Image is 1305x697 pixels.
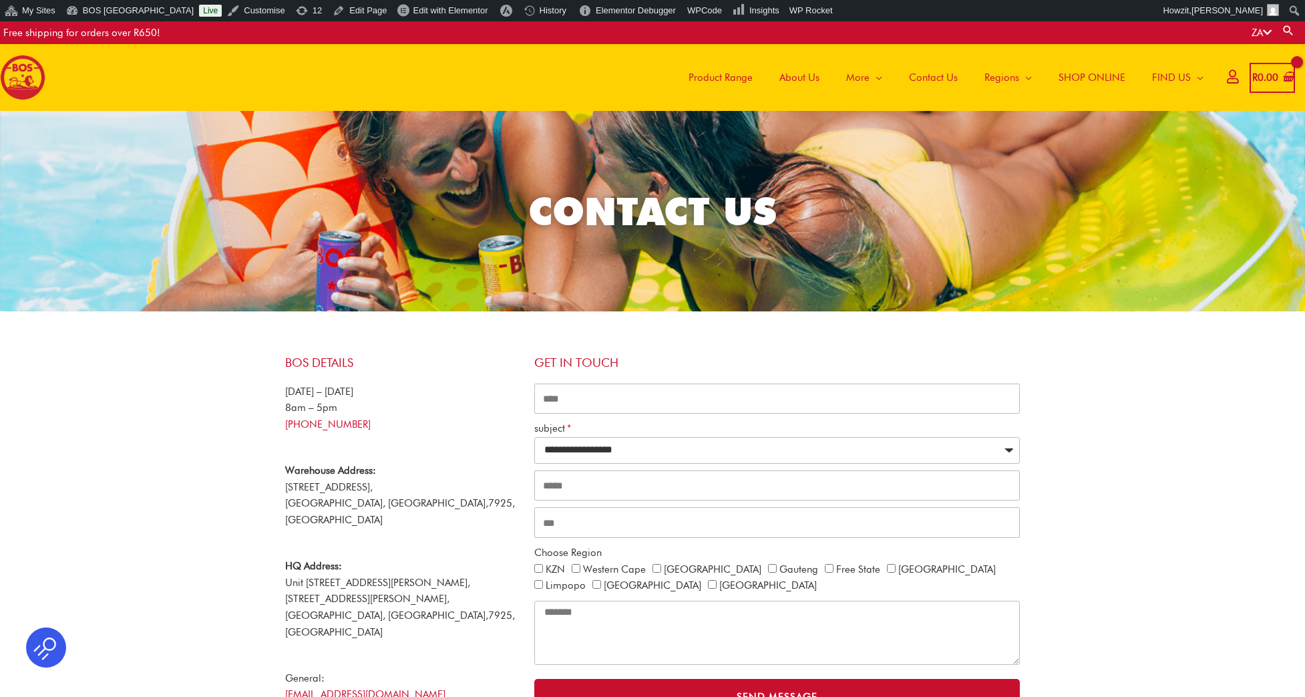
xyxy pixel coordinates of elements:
[534,545,602,561] label: Choose Region
[285,593,449,605] span: [STREET_ADDRESS][PERSON_NAME],
[665,44,1217,111] nav: Site Navigation
[675,44,766,111] a: Product Range
[836,563,880,575] label: Free State
[285,497,488,509] span: [GEOGRAPHIC_DATA], [GEOGRAPHIC_DATA],
[546,563,565,575] label: KZN
[199,5,222,17] a: Live
[896,44,971,111] a: Contact Us
[1252,72,1258,84] span: R
[1059,57,1125,98] span: SHOP ONLINE
[766,44,833,111] a: About Us
[413,5,488,15] span: Edit with Elementor
[534,356,1020,370] h4: Get in touch
[285,356,521,370] h4: BOS Details
[1252,27,1272,39] a: ZA
[285,560,470,589] span: Unit [STREET_ADDRESS][PERSON_NAME],
[3,21,160,44] div: Free shipping for orders over R650!
[583,563,646,575] label: Western Cape
[1282,24,1295,37] a: Search button
[285,609,488,621] span: [GEOGRAPHIC_DATA], [GEOGRAPHIC_DATA],
[898,563,996,575] label: [GEOGRAPHIC_DATA]
[909,57,958,98] span: Contact Us
[833,44,896,111] a: More
[664,563,761,575] label: [GEOGRAPHIC_DATA]
[1191,5,1263,15] span: [PERSON_NAME]
[604,579,701,591] label: [GEOGRAPHIC_DATA]
[779,563,818,575] label: Gauteng
[285,481,373,493] span: [STREET_ADDRESS],
[689,57,753,98] span: Product Range
[719,579,817,591] label: [GEOGRAPHIC_DATA]
[779,57,819,98] span: About Us
[846,57,870,98] span: More
[285,386,353,398] span: [DATE] – [DATE]
[285,418,371,430] a: [PHONE_NUMBER]
[285,402,337,414] span: 8am – 5pm
[534,420,571,437] label: subject
[984,57,1019,98] span: Regions
[280,186,1026,236] h2: CONTACT US
[1045,44,1139,111] a: SHOP ONLINE
[285,464,376,476] strong: Warehouse Address:
[1252,72,1278,84] bdi: 0.00
[285,560,342,572] strong: HQ Address:
[971,44,1045,111] a: Regions
[546,579,586,591] label: Limpopo
[1152,57,1191,98] span: FIND US
[1250,63,1295,93] a: View Shopping Cart, empty
[285,609,515,638] span: 7925, [GEOGRAPHIC_DATA]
